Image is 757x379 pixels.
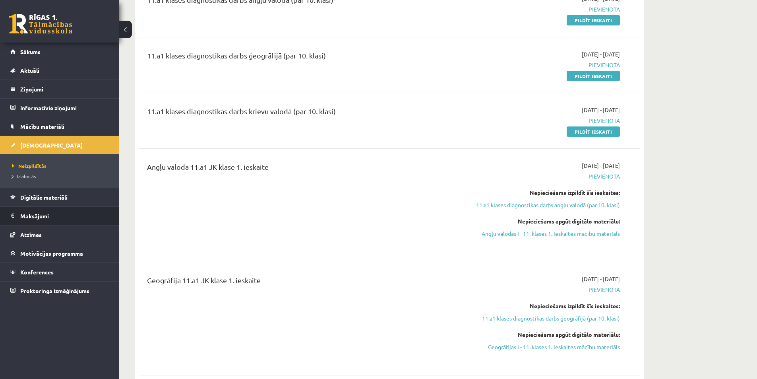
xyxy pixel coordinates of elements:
[9,14,72,34] a: Rīgas 1. Tālmācības vidusskola
[10,225,109,244] a: Atzīmes
[147,106,458,121] div: 11.a1 klases diagnostikas darbs krievu valodā (par 10. klasi)
[10,263,109,281] a: Konferences
[582,106,620,114] span: [DATE] - [DATE]
[20,48,41,55] span: Sākums
[20,231,42,238] span: Atzīmes
[470,302,620,310] div: Nepieciešams izpildīt šīs ieskaites:
[582,275,620,283] span: [DATE] - [DATE]
[470,189,620,197] div: Nepieciešams izpildīt šīs ieskaites:
[10,188,109,206] a: Digitālie materiāli
[12,173,111,180] a: Izlabotās
[470,229,620,238] a: Angļu valodas I - 11. klases 1. ieskaites mācību materiāls
[470,117,620,125] span: Pievienota
[10,244,109,262] a: Motivācijas programma
[470,172,620,181] span: Pievienota
[12,162,111,169] a: Neizpildītās
[20,287,89,294] span: Proktoringa izmēģinājums
[567,15,620,25] a: Pildīt ieskaiti
[20,268,54,276] span: Konferences
[10,80,109,98] a: Ziņojumi
[20,99,109,117] legend: Informatīvie ziņojumi
[12,163,46,169] span: Neizpildītās
[20,80,109,98] legend: Ziņojumi
[470,201,620,209] a: 11.a1 klases diagnostikas darbs angļu valodā (par 10. klasi)
[20,123,64,130] span: Mācību materiāli
[20,194,68,201] span: Digitālie materiāli
[470,217,620,225] div: Nepieciešams apgūt digitālo materiālu:
[147,275,458,290] div: Ģeogrāfija 11.a1 JK klase 1. ieskaite
[470,286,620,294] span: Pievienota
[582,161,620,170] span: [DATE] - [DATE]
[20,250,83,257] span: Motivācijas programma
[10,117,109,136] a: Mācību materiāli
[470,330,620,339] div: Nepieciešams apgūt digitālo materiālu:
[567,71,620,81] a: Pildīt ieskaiti
[147,50,458,65] div: 11.a1 klases diagnostikas darbs ģeogrāfijā (par 10. klasi)
[10,43,109,61] a: Sākums
[470,61,620,69] span: Pievienota
[147,161,458,176] div: Angļu valoda 11.a1 JK klase 1. ieskaite
[20,207,109,225] legend: Maksājumi
[470,314,620,323] a: 11.a1 klases diagnostikas darbs ģeogrāfijā (par 10. klasi)
[10,207,109,225] a: Maksājumi
[10,99,109,117] a: Informatīvie ziņojumi
[10,61,109,80] a: Aktuāli
[470,343,620,351] a: Ģeogrāfijas I - 11. klases 1. ieskaites mācību materiāls
[20,67,39,74] span: Aktuāli
[470,5,620,14] span: Pievienota
[10,282,109,300] a: Proktoringa izmēģinājums
[567,126,620,137] a: Pildīt ieskaiti
[20,142,83,149] span: [DEMOGRAPHIC_DATA]
[10,136,109,154] a: [DEMOGRAPHIC_DATA]
[12,173,36,179] span: Izlabotās
[582,50,620,58] span: [DATE] - [DATE]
